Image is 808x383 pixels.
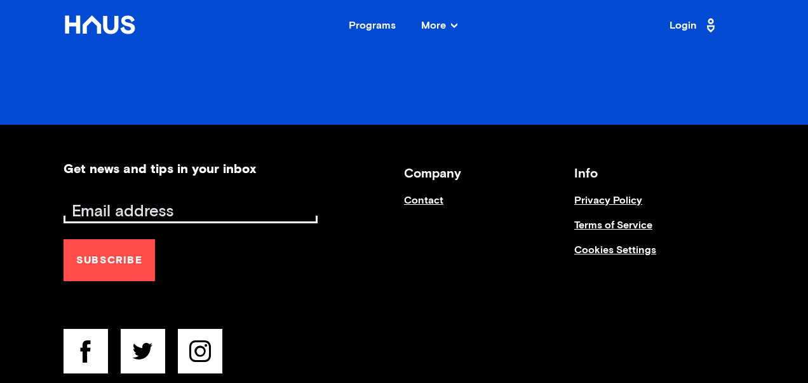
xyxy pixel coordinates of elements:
[121,329,165,380] a: twitter
[64,239,155,281] button: Subscribe
[574,244,744,269] a: Cookies Settings
[64,163,256,176] h2: Get news and tips in your inbox
[574,163,744,185] h3: Info
[404,195,574,219] a: Contact
[670,15,719,36] a: Login
[349,20,396,31] a: Programs
[574,195,744,219] a: Privacy Policy
[178,329,222,380] a: instagram
[421,20,457,31] span: More
[404,163,574,185] h3: Company
[67,203,318,221] input: Email address
[64,329,108,380] a: facebook
[574,219,744,244] a: Terms of Service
